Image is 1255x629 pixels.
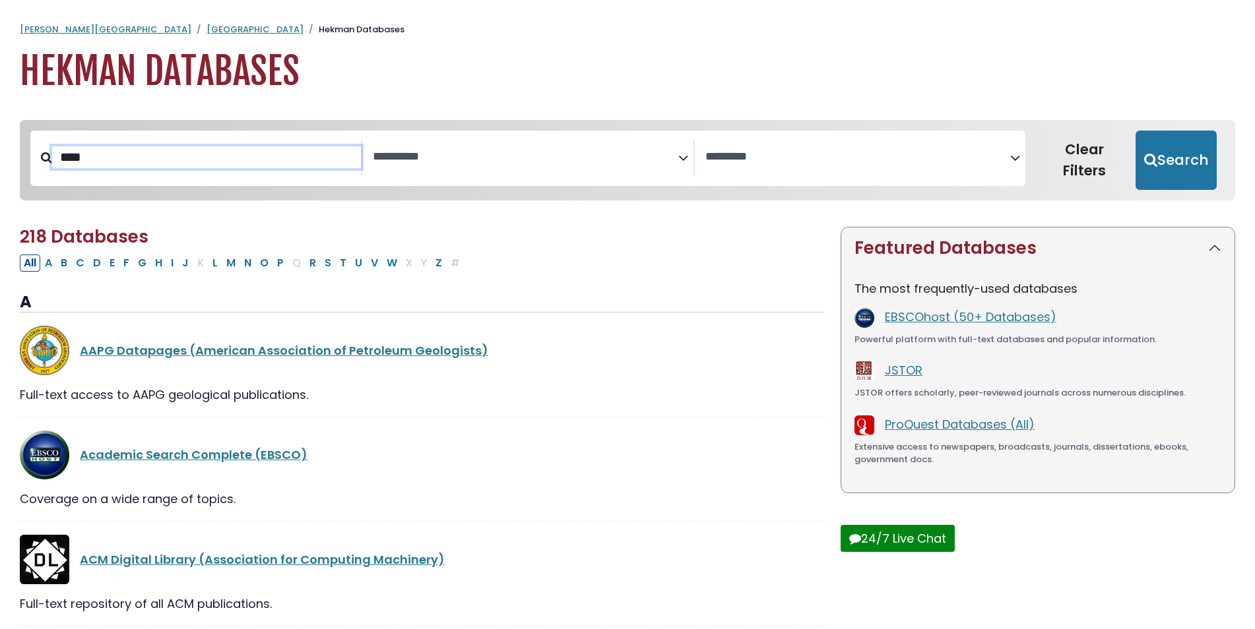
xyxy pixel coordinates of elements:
h1: Hekman Databases [20,49,1235,94]
input: Search database by title or keyword [52,146,361,168]
span: 218 Databases [20,225,148,249]
button: 24/7 Live Chat [841,525,955,552]
button: Submit for Search Results [1136,131,1217,190]
button: Filter Results E [106,255,119,272]
button: Filter Results P [273,255,288,272]
button: Filter Results H [151,255,166,272]
a: AAPG Datapages (American Association of Petroleum Geologists) [80,342,488,359]
textarea: Search [373,150,678,164]
textarea: Search [705,150,1010,164]
button: Filter Results C [72,255,88,272]
div: Powerful platform with full-text databases and popular information. [854,333,1221,346]
a: JSTOR [885,362,922,378]
a: ACM Digital Library (Association for Computing Machinery) [80,551,445,568]
div: Alpha-list to filter by first letter of database name [20,254,465,270]
button: Filter Results L [209,255,222,272]
button: Filter Results A [41,255,56,272]
p: The most frequently-used databases [854,280,1221,297]
button: Filter Results G [134,255,150,272]
button: Filter Results I [167,255,177,272]
div: Full-text repository of all ACM publications. [20,595,825,613]
button: Filter Results R [306,255,320,272]
a: ProQuest Databases (All) [885,416,1035,433]
li: Hekman Databases [304,23,404,36]
nav: breadcrumb [20,23,1235,36]
button: Filter Results M [222,255,240,272]
div: Full-text access to AAPG geological publications. [20,386,825,404]
nav: Search filters [20,120,1235,200]
a: Academic Search Complete (EBSCO) [80,446,307,463]
h3: A [20,293,825,313]
div: Coverage on a wide range of topics. [20,490,825,508]
button: Filter Results D [89,255,105,272]
button: Filter Results Z [432,255,446,272]
button: Filter Results F [119,255,133,272]
button: Clear Filters [1033,131,1136,190]
button: Filter Results O [256,255,273,272]
button: Filter Results B [57,255,71,272]
div: JSTOR offers scholarly, peer-reviewed journals across numerous disciplines. [854,386,1221,400]
div: Extensive access to newspapers, broadcasts, journals, dissertations, ebooks, government docs. [854,440,1221,466]
button: All [20,255,40,272]
a: EBSCOhost (50+ Databases) [885,309,1056,325]
button: Filter Results T [336,255,350,272]
button: Filter Results S [321,255,335,272]
button: Filter Results V [367,255,382,272]
a: [GEOGRAPHIC_DATA] [207,23,304,36]
button: Filter Results U [351,255,366,272]
button: Filter Results W [383,255,401,272]
button: Filter Results N [240,255,255,272]
button: Featured Databases [841,227,1235,269]
button: Filter Results J [178,255,193,272]
a: [PERSON_NAME][GEOGRAPHIC_DATA] [20,23,191,36]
